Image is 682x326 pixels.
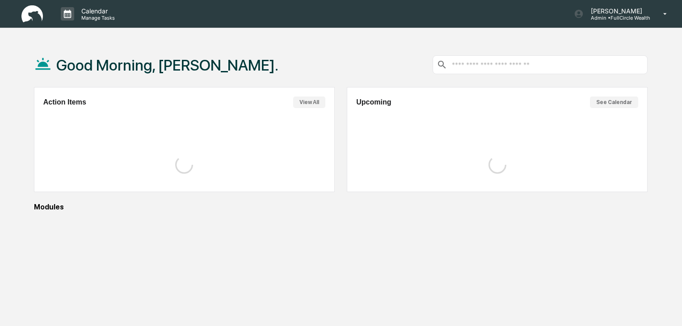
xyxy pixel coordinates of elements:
[356,98,391,106] h2: Upcoming
[74,15,119,21] p: Manage Tasks
[584,15,650,21] p: Admin • FullCircle Wealth
[56,56,278,74] h1: Good Morning, [PERSON_NAME].
[21,5,43,23] img: logo
[584,7,650,15] p: [PERSON_NAME]
[43,98,86,106] h2: Action Items
[74,7,119,15] p: Calendar
[293,96,325,108] button: View All
[590,96,638,108] button: See Calendar
[34,203,648,211] div: Modules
